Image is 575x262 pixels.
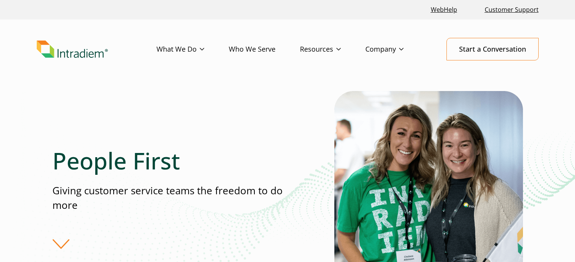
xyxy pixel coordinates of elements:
a: Link to homepage of Intradiem [37,41,156,58]
img: Intradiem [37,41,108,58]
a: Customer Support [482,2,542,18]
a: What We Do [156,38,229,60]
a: Resources [300,38,365,60]
p: Giving customer service teams the freedom to do more [52,184,287,212]
a: Start a Conversation [446,38,539,60]
a: Company [365,38,428,60]
a: Who We Serve [229,38,300,60]
h1: People First [52,147,287,174]
a: Link opens in a new window [428,2,460,18]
